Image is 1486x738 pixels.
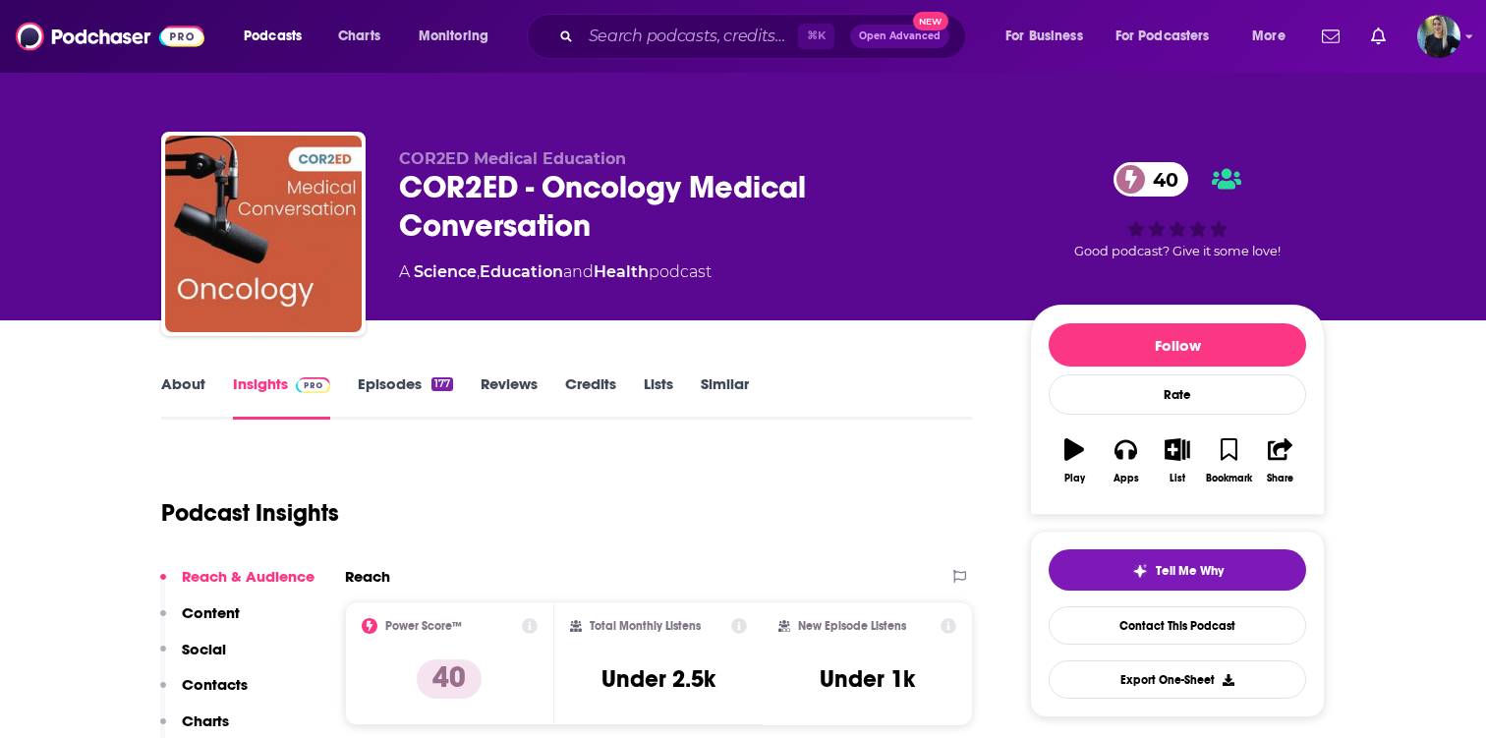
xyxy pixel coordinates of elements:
[1417,15,1460,58] img: User Profile
[1005,23,1083,50] span: For Business
[545,14,985,59] div: Search podcasts, credits, & more...
[1049,549,1306,591] button: tell me why sparkleTell Me Why
[859,31,941,41] span: Open Advanced
[563,262,594,281] span: and
[1074,244,1281,258] span: Good podcast? Give it some love!
[1267,473,1293,484] div: Share
[481,374,538,420] a: Reviews
[1103,21,1238,52] button: open menu
[992,21,1108,52] button: open menu
[161,374,205,420] a: About
[1049,374,1306,415] div: Rate
[385,619,462,633] h2: Power Score™
[1156,563,1224,579] span: Tell Me Why
[160,567,314,603] button: Reach & Audience
[480,262,563,281] a: Education
[1115,23,1210,50] span: For Podcasters
[325,21,392,52] a: Charts
[1252,23,1286,50] span: More
[165,136,362,332] img: COR2ED - Oncology Medical Conversation
[701,374,749,420] a: Similar
[345,567,390,586] h2: Reach
[601,664,715,694] h3: Under 2.5k
[594,262,649,281] a: Health
[233,374,330,420] a: InsightsPodchaser Pro
[644,374,673,420] a: Lists
[160,640,226,676] button: Social
[1314,20,1347,53] a: Show notifications dropdown
[16,18,204,55] img: Podchaser - Follow, Share and Rate Podcasts
[182,675,248,694] p: Contacts
[1417,15,1460,58] button: Show profile menu
[160,675,248,711] button: Contacts
[1064,473,1085,484] div: Play
[358,374,453,420] a: Episodes177
[405,21,514,52] button: open menu
[161,498,339,528] h1: Podcast Insights
[820,664,915,694] h3: Under 1k
[1114,162,1188,197] a: 40
[431,377,453,391] div: 177
[182,640,226,658] p: Social
[399,260,712,284] div: A podcast
[1049,606,1306,645] a: Contact This Podcast
[477,262,480,281] span: ,
[338,23,380,50] span: Charts
[1100,426,1151,496] button: Apps
[182,567,314,586] p: Reach & Audience
[1170,473,1185,484] div: List
[850,25,949,48] button: Open AdvancedNew
[419,23,488,50] span: Monitoring
[1152,426,1203,496] button: List
[160,603,240,640] button: Content
[1114,473,1139,484] div: Apps
[913,12,948,30] span: New
[296,377,330,393] img: Podchaser Pro
[1417,15,1460,58] span: Logged in as ChelseaKershaw
[1255,426,1306,496] button: Share
[1132,563,1148,579] img: tell me why sparkle
[581,21,798,52] input: Search podcasts, credits, & more...
[1049,660,1306,699] button: Export One-Sheet
[1203,426,1254,496] button: Bookmark
[1049,323,1306,367] button: Follow
[399,149,626,168] span: COR2ED Medical Education
[1206,473,1252,484] div: Bookmark
[1030,149,1325,271] div: 40Good podcast? Give it some love!
[1133,162,1188,197] span: 40
[182,603,240,622] p: Content
[1238,21,1310,52] button: open menu
[1363,20,1394,53] a: Show notifications dropdown
[565,374,616,420] a: Credits
[244,23,302,50] span: Podcasts
[798,24,834,49] span: ⌘ K
[417,659,482,699] p: 40
[182,711,229,730] p: Charts
[414,262,477,281] a: Science
[590,619,701,633] h2: Total Monthly Listens
[1049,426,1100,496] button: Play
[230,21,327,52] button: open menu
[798,619,906,633] h2: New Episode Listens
